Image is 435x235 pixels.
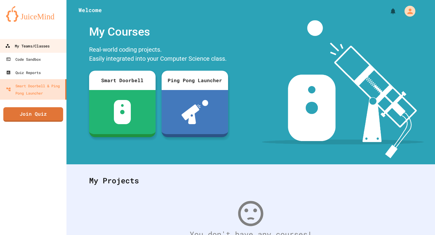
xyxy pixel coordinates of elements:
[398,4,417,18] div: My Account
[378,6,398,16] div: My Notifications
[6,56,41,63] div: Code Sandbox
[86,43,231,66] div: Real-world coding projects. Easily integrated into your Computer Science class.
[6,82,63,97] div: Smart Doorbell & Ping Pong Launcher
[3,107,63,122] a: Join Quiz
[114,100,131,124] img: sdb-white.svg
[5,42,50,50] div: My Teams/Classes
[262,20,424,158] img: banner-image-my-projects.png
[86,20,231,43] div: My Courses
[162,71,228,90] div: Ping Pong Launcher
[182,100,208,124] img: ppl-with-ball.png
[6,69,41,76] div: Quiz Reports
[89,71,156,90] div: Smart Doorbell
[83,169,418,192] div: My Projects
[6,6,60,22] img: logo-orange.svg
